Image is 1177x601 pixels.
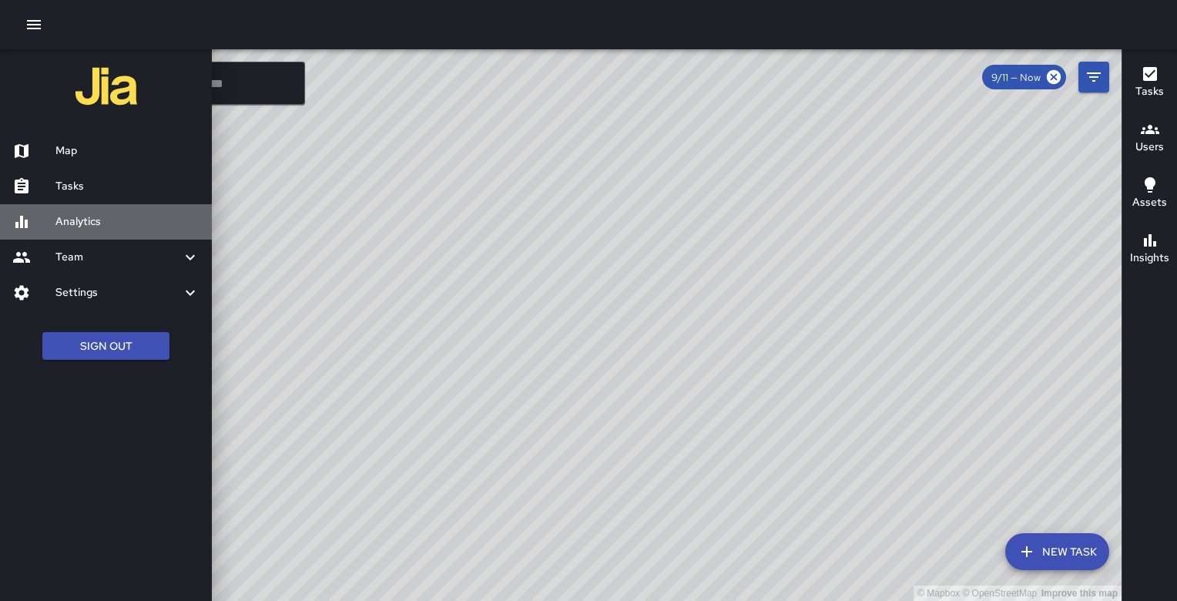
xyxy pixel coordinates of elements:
[55,213,200,230] h6: Analytics
[1132,194,1167,211] h6: Assets
[75,55,137,117] img: jia-logo
[55,249,181,266] h6: Team
[1005,533,1109,570] button: New Task
[55,284,181,301] h6: Settings
[1135,139,1164,156] h6: Users
[1135,83,1164,100] h6: Tasks
[55,178,200,195] h6: Tasks
[55,143,200,159] h6: Map
[1130,250,1169,267] h6: Insights
[42,332,169,361] button: Sign Out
